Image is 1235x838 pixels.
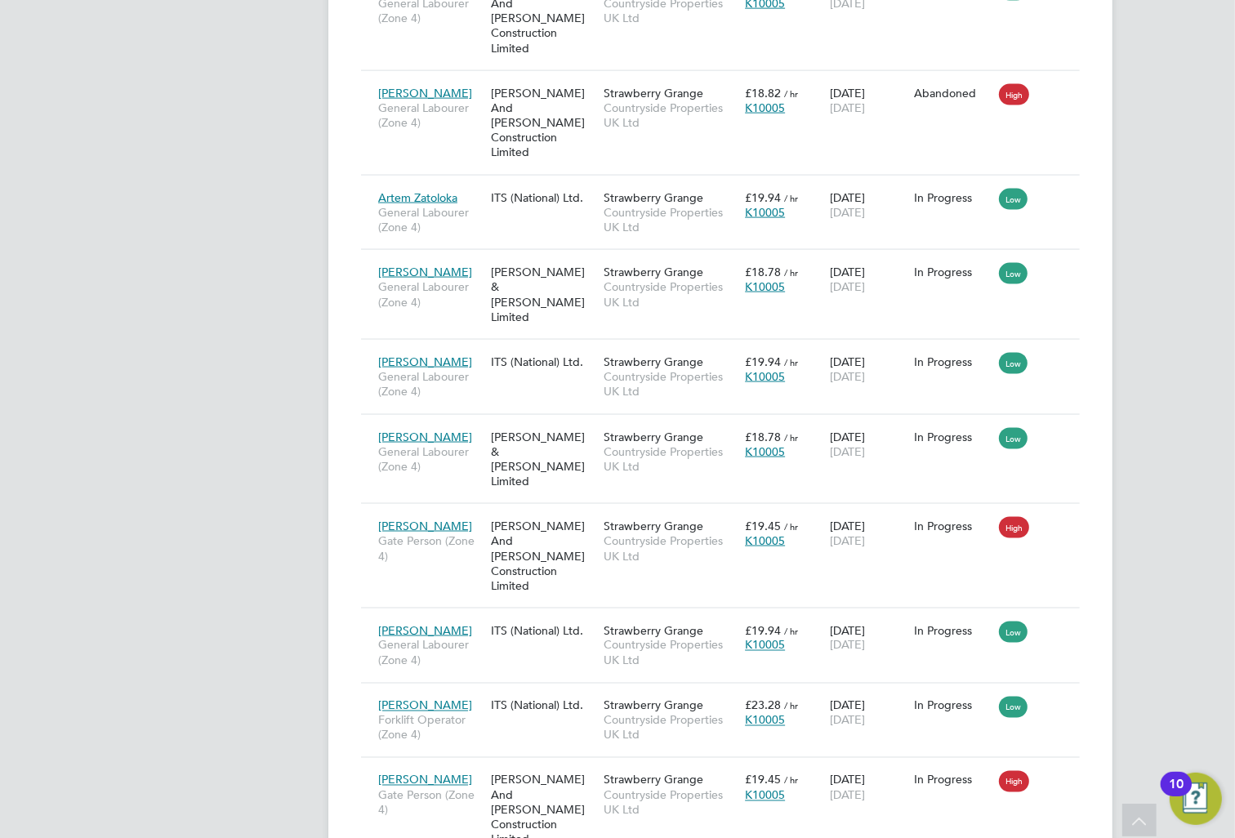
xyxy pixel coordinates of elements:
[830,205,865,220] span: [DATE]
[830,100,865,115] span: [DATE]
[830,788,865,803] span: [DATE]
[745,279,785,294] span: K10005
[915,86,992,100] div: Abandoned
[745,533,785,548] span: K10005
[378,190,457,205] span: Artem Zatoloka
[745,444,785,459] span: K10005
[374,510,1080,524] a: [PERSON_NAME]Gate Person (Zone 4)[PERSON_NAME] And [PERSON_NAME] Construction LimitedStrawberry G...
[604,519,703,533] span: Strawberry Grange
[378,100,483,130] span: General Labourer (Zone 4)
[915,698,992,713] div: In Progress
[604,638,737,667] span: Countryside Properties UK Ltd
[745,369,785,384] span: K10005
[999,622,1028,643] span: Low
[826,764,911,810] div: [DATE]
[826,182,911,228] div: [DATE]
[604,533,737,563] span: Countryside Properties UK Ltd
[999,697,1028,718] span: Low
[999,263,1028,284] span: Low
[784,266,798,279] span: / hr
[999,353,1028,374] span: Low
[826,510,911,556] div: [DATE]
[378,369,483,399] span: General Labourer (Zone 4)
[378,354,472,369] span: [PERSON_NAME]
[784,192,798,204] span: / hr
[378,86,472,100] span: [PERSON_NAME]
[604,788,737,818] span: Countryside Properties UK Ltd
[604,279,737,309] span: Countryside Properties UK Ltd
[374,764,1080,778] a: [PERSON_NAME]Gate Person (Zone 4)[PERSON_NAME] And [PERSON_NAME] Construction LimitedStrawberry G...
[826,346,911,392] div: [DATE]
[374,77,1080,91] a: [PERSON_NAME]General Labourer (Zone 4)[PERSON_NAME] And [PERSON_NAME] Construction LimitedStrawbe...
[604,369,737,399] span: Countryside Properties UK Ltd
[378,205,483,234] span: General Labourer (Zone 4)
[378,533,483,563] span: Gate Person (Zone 4)
[604,86,703,100] span: Strawberry Grange
[745,265,781,279] span: £18.78
[374,421,1080,435] a: [PERSON_NAME]General Labourer (Zone 4)[PERSON_NAME] & [PERSON_NAME] LimitedStrawberry GrangeCount...
[487,346,600,377] div: ITS (National) Ltd.
[378,623,472,638] span: [PERSON_NAME]
[604,205,737,234] span: Countryside Properties UK Ltd
[374,689,1080,703] a: [PERSON_NAME]Forklift Operator (Zone 4)ITS (National) Ltd.Strawberry GrangeCountryside Properties...
[784,625,798,637] span: / hr
[999,189,1028,210] span: Low
[374,181,1080,195] a: Artem ZatolokaGeneral Labourer (Zone 4)ITS (National) Ltd.Strawberry GrangeCountryside Properties...
[378,519,472,533] span: [PERSON_NAME]
[830,533,865,548] span: [DATE]
[1170,773,1222,825] button: Open Resource Center, 10 new notifications
[826,78,911,123] div: [DATE]
[374,345,1080,359] a: [PERSON_NAME]General Labourer (Zone 4)ITS (National) Ltd.Strawberry GrangeCountryside Properties ...
[830,369,865,384] span: [DATE]
[915,623,992,638] div: In Progress
[784,700,798,712] span: / hr
[745,623,781,638] span: £19.94
[487,256,600,332] div: [PERSON_NAME] & [PERSON_NAME] Limited
[745,205,785,220] span: K10005
[374,256,1080,270] a: [PERSON_NAME]General Labourer (Zone 4)[PERSON_NAME] & [PERSON_NAME] LimitedStrawberry GrangeCount...
[784,87,798,100] span: / hr
[826,256,911,302] div: [DATE]
[604,713,737,742] span: Countryside Properties UK Ltd
[826,615,911,661] div: [DATE]
[374,614,1080,628] a: [PERSON_NAME]General Labourer (Zone 4)ITS (National) Ltd.Strawberry GrangeCountryside Properties ...
[784,774,798,787] span: / hr
[745,638,785,653] span: K10005
[604,100,737,130] span: Countryside Properties UK Ltd
[830,638,865,653] span: [DATE]
[999,517,1029,538] span: High
[830,444,865,459] span: [DATE]
[826,421,911,467] div: [DATE]
[915,430,992,444] div: In Progress
[378,713,483,742] span: Forklift Operator (Zone 4)
[915,265,992,279] div: In Progress
[745,100,785,115] span: K10005
[378,788,483,818] span: Gate Person (Zone 4)
[487,690,600,721] div: ITS (National) Ltd.
[604,623,703,638] span: Strawberry Grange
[745,190,781,205] span: £19.94
[999,428,1028,449] span: Low
[604,354,703,369] span: Strawberry Grange
[830,713,865,728] span: [DATE]
[745,698,781,713] span: £23.28
[915,190,992,205] div: In Progress
[487,615,600,646] div: ITS (National) Ltd.
[784,356,798,368] span: / hr
[487,78,600,168] div: [PERSON_NAME] And [PERSON_NAME] Construction Limited
[745,354,781,369] span: £19.94
[604,265,703,279] span: Strawberry Grange
[487,421,600,497] div: [PERSON_NAME] & [PERSON_NAME] Limited
[826,690,911,736] div: [DATE]
[604,190,703,205] span: Strawberry Grange
[378,279,483,309] span: General Labourer (Zone 4)
[745,773,781,787] span: £19.45
[1169,784,1184,805] div: 10
[378,430,472,444] span: [PERSON_NAME]
[604,444,737,474] span: Countryside Properties UK Ltd
[745,519,781,533] span: £19.45
[745,86,781,100] span: £18.82
[378,773,472,787] span: [PERSON_NAME]
[915,773,992,787] div: In Progress
[745,430,781,444] span: £18.78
